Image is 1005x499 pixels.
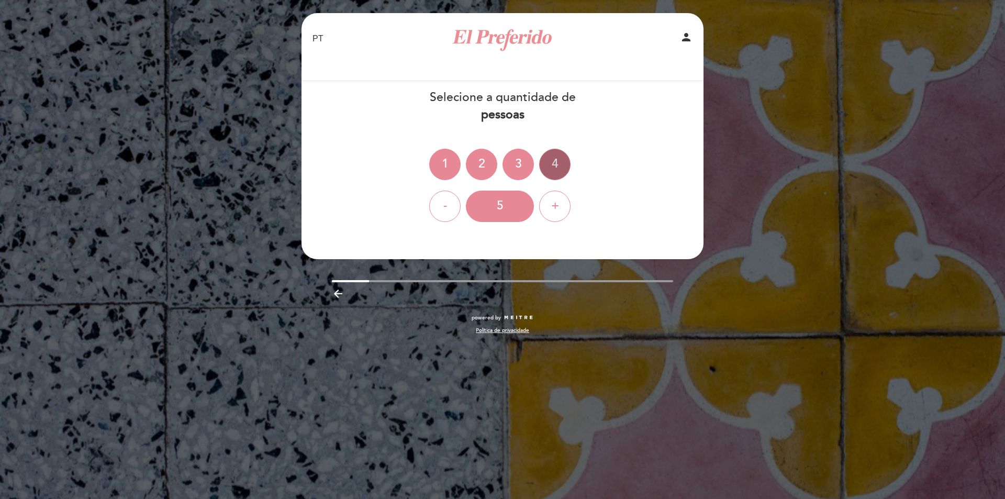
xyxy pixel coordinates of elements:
div: Selecione a quantidade de [301,89,704,124]
i: person [680,31,693,43]
div: - [429,191,461,222]
span: powered by [472,314,501,321]
div: 5 [466,191,534,222]
div: 3 [502,149,534,180]
button: person [680,31,693,47]
div: + [539,191,571,222]
i: arrow_backward [332,287,344,300]
a: El Preferido [437,25,568,53]
a: powered by [472,314,533,321]
div: 2 [466,149,497,180]
a: Política de privacidade [476,327,529,334]
b: pessoas [481,107,524,122]
img: MEITRE [504,315,533,320]
div: 4 [539,149,571,180]
div: 1 [429,149,461,180]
